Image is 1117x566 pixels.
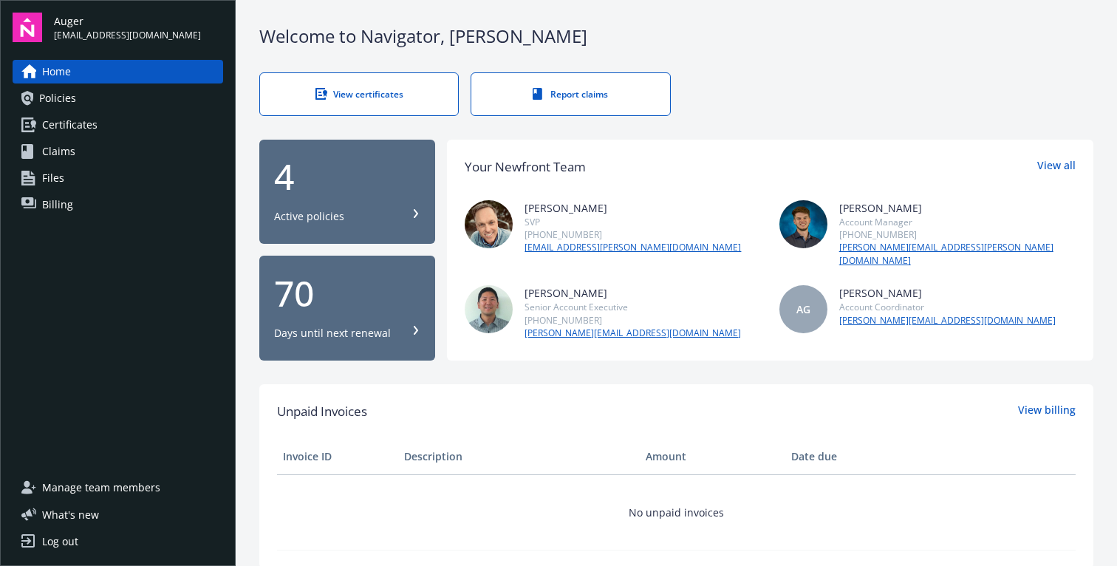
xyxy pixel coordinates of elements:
div: [PHONE_NUMBER] [525,314,741,327]
div: [PERSON_NAME] [525,200,741,216]
th: Date due [785,439,906,474]
img: photo [465,200,513,248]
td: No unpaid invoices [277,474,1076,550]
div: [PERSON_NAME] [839,285,1056,301]
div: Days until next renewal [274,326,391,341]
img: photo [465,285,513,333]
div: Log out [42,530,78,553]
img: photo [779,200,827,248]
div: 70 [274,276,420,311]
th: Amount [640,439,785,474]
div: Your Newfront Team [465,157,586,177]
div: 4 [274,159,420,194]
div: View certificates [290,88,428,100]
a: [EMAIL_ADDRESS][PERSON_NAME][DOMAIN_NAME] [525,241,741,254]
a: Certificates [13,113,223,137]
th: Invoice ID [277,439,398,474]
div: [PHONE_NUMBER] [525,228,741,241]
a: View certificates [259,72,459,116]
span: Claims [42,140,75,163]
a: View all [1037,157,1076,177]
span: AG [796,301,810,317]
div: [PERSON_NAME] [525,285,741,301]
a: View billing [1018,402,1076,421]
span: Policies [39,86,76,110]
button: What's new [13,507,123,522]
span: What ' s new [42,507,99,522]
th: Description [398,439,641,474]
button: 4Active policies [259,140,435,245]
a: Claims [13,140,223,163]
span: Files [42,166,64,190]
div: [PERSON_NAME] [839,200,1076,216]
a: Manage team members [13,476,223,499]
button: 70Days until next renewal [259,256,435,361]
a: Report claims [471,72,670,116]
div: Active policies [274,209,344,224]
button: Auger[EMAIL_ADDRESS][DOMAIN_NAME] [54,13,223,42]
span: Billing [42,193,73,216]
a: Files [13,166,223,190]
div: [PHONE_NUMBER] [839,228,1076,241]
img: navigator-logo.svg [13,13,42,42]
a: Billing [13,193,223,216]
a: [PERSON_NAME][EMAIL_ADDRESS][DOMAIN_NAME] [839,314,1056,327]
span: Manage team members [42,476,160,499]
a: [PERSON_NAME][EMAIL_ADDRESS][PERSON_NAME][DOMAIN_NAME] [839,241,1076,267]
div: Account Manager [839,216,1076,228]
a: Home [13,60,223,83]
div: SVP [525,216,741,228]
div: Report claims [501,88,640,100]
a: Policies [13,86,223,110]
div: Senior Account Executive [525,301,741,313]
a: [PERSON_NAME][EMAIL_ADDRESS][DOMAIN_NAME] [525,327,741,340]
div: Account Coordinator [839,301,1056,313]
div: Welcome to Navigator , [PERSON_NAME] [259,24,1093,49]
span: Auger [54,13,201,29]
span: Unpaid Invoices [277,402,367,421]
span: Home [42,60,71,83]
span: Certificates [42,113,98,137]
span: [EMAIL_ADDRESS][DOMAIN_NAME] [54,29,201,42]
